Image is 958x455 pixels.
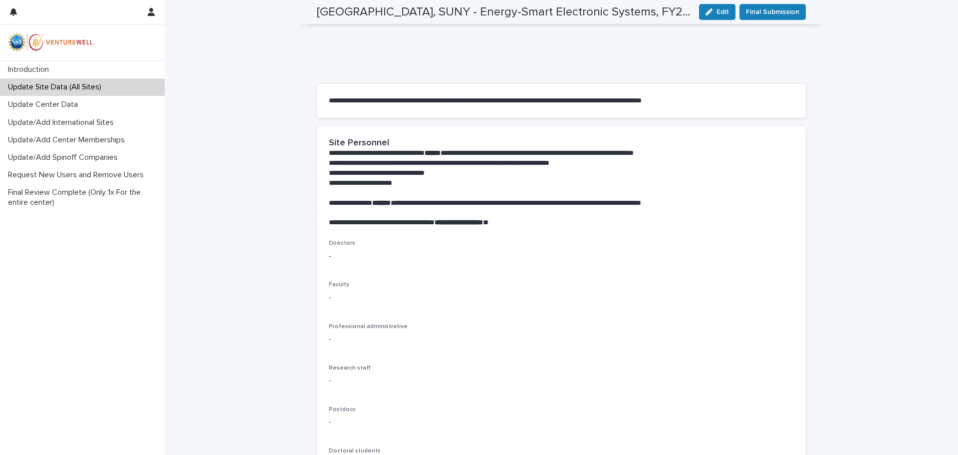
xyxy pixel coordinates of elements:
span: Faculty [329,282,349,288]
span: Doctoral students [329,448,381,454]
p: Update Site Data (All Sites) [4,82,109,92]
span: Final Submission [746,7,799,17]
p: - [329,293,794,303]
button: Final Submission [739,4,806,20]
h2: Binghamton University, SUNY - Energy-Smart Electronic Systems, FY2024-2025 [317,5,691,19]
p: - [329,334,794,345]
p: Update/Add Center Memberships [4,135,133,145]
button: Edit [699,4,735,20]
span: Directors [329,240,355,246]
span: Postdocs [329,407,356,413]
p: Update Center Data [4,100,86,109]
p: Request New Users and Remove Users [4,170,152,180]
h2: Site Personnel [329,138,389,149]
span: Research staff [329,365,371,371]
p: - [329,376,794,386]
p: Introduction [4,65,57,74]
p: Update/Add Spinoff Companies [4,153,126,162]
p: Update/Add International Sites [4,118,122,127]
p: Final Review Complete (Only 1x For the entire center) [4,188,165,207]
img: mWhVGmOKROS2pZaMU8FQ [8,32,96,52]
p: - [329,251,794,262]
span: Professional administrative [329,324,408,330]
p: - [329,417,794,428]
span: Edit [717,8,729,15]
